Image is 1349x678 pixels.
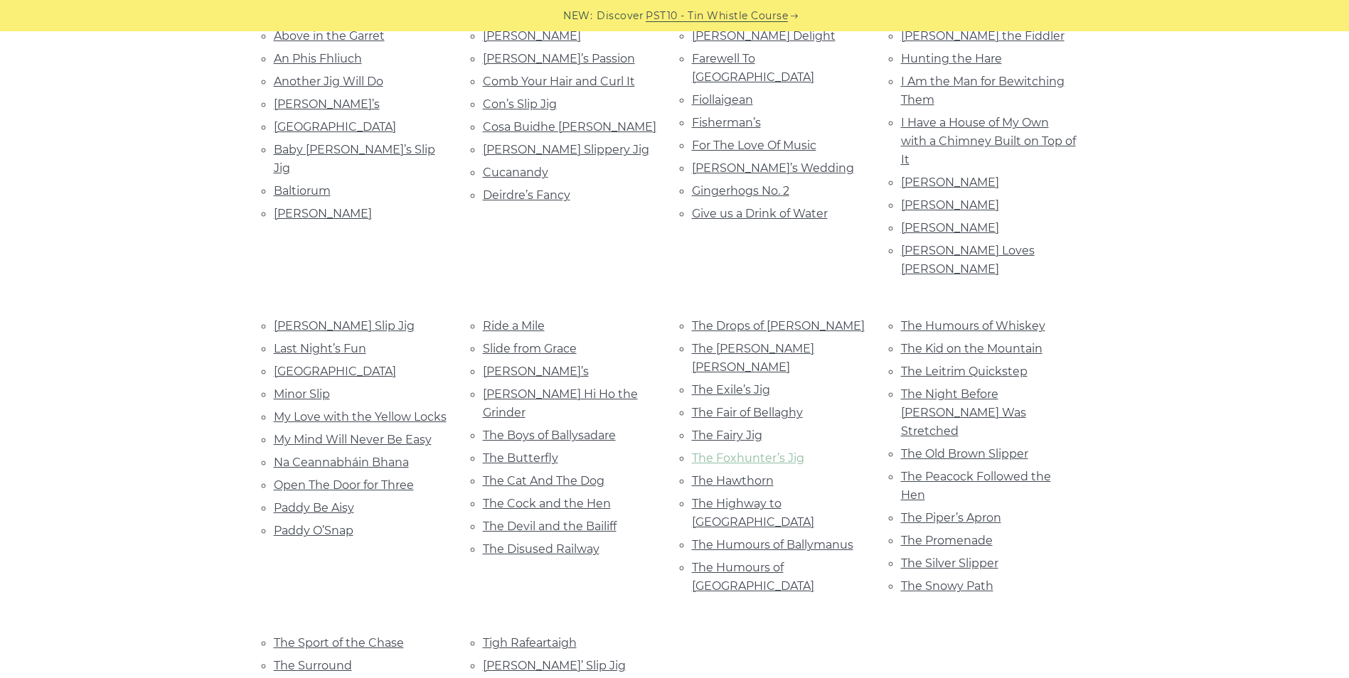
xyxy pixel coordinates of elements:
a: The Humours of Whiskey [901,319,1045,333]
a: The Devil and the Bailiff [483,520,617,533]
a: Baltiorum [274,184,331,198]
a: Slide from Grace [483,342,577,355]
a: The Highway to [GEOGRAPHIC_DATA] [692,497,814,529]
a: The Kid on the Mountain [901,342,1043,355]
a: Give us a Drink of Water [692,207,828,220]
span: NEW: [563,8,592,24]
a: I Have a House of My Own with a Chimney Built on Top of It [901,116,1076,166]
a: PST10 - Tin Whistle Course [646,8,788,24]
a: Na Ceannabháin Bhana [274,456,409,469]
a: [PERSON_NAME] [901,198,999,212]
a: Con’s Slip Jig [483,97,557,111]
a: The Boys of Ballysadare [483,429,616,442]
a: [PERSON_NAME] Loves [PERSON_NAME] [901,244,1035,276]
a: [PERSON_NAME] [901,221,999,235]
a: My Mind Will Never Be Easy [274,433,432,446]
a: [PERSON_NAME] Slippery Jig [483,143,649,156]
a: [PERSON_NAME] [274,207,372,220]
a: The Sport of the Chase [274,636,404,650]
a: Gingerhogs No. 2 [692,184,789,198]
a: The Leitrim Quickstep [901,365,1028,378]
a: Paddy O’Snap [274,524,353,537]
a: [PERSON_NAME]’s [483,365,589,378]
a: Ride a Mile [483,319,545,333]
a: Cucanandy [483,166,548,179]
a: Open The Door for Three [274,478,414,492]
a: Paddy Be Aisy [274,501,354,515]
a: The Hawthorn [692,474,774,488]
a: Farewell To [GEOGRAPHIC_DATA] [692,52,814,84]
a: Last Night’s Fun [274,342,366,355]
a: The Foxhunter’s Jig [692,451,804,465]
a: Comb Your Hair and Curl It [483,75,635,88]
a: [PERSON_NAME] Delight [692,29,836,43]
a: [PERSON_NAME]’s Wedding [692,161,854,175]
a: The Exile’s Jig [692,383,770,397]
a: Deirdre’s Fancy [483,188,570,202]
a: [PERSON_NAME] [901,176,999,189]
a: [PERSON_NAME]’ Slip Jig [483,659,626,672]
a: My Love with the Yellow Locks [274,410,447,424]
a: Above in the Garret [274,29,385,43]
a: The Fair of Bellaghy [692,406,803,419]
a: The Old Brown Slipper [901,447,1028,461]
a: [PERSON_NAME] the Fiddler [901,29,1065,43]
a: [GEOGRAPHIC_DATA] [274,120,396,134]
a: [GEOGRAPHIC_DATA] [274,365,396,378]
a: The Piper’s Apron [901,511,1001,524]
a: [PERSON_NAME] Hi Ho the Grinder [483,387,638,419]
a: The Silver Slipper [901,556,998,570]
a: The Butterfly [483,451,558,465]
a: The Promenade [901,534,993,547]
a: Hunting the Hare [901,52,1002,65]
a: The Cock and the Hen [483,497,611,510]
span: Discover [597,8,644,24]
a: I Am the Man for Bewitching Them [901,75,1065,107]
a: The Humours of [GEOGRAPHIC_DATA] [692,561,814,593]
a: Tigh Rafeartaigh [483,636,577,650]
a: The Snowy Path [901,579,993,593]
a: Baby [PERSON_NAME]’s Slip Jig [274,143,435,175]
a: Minor Slip [274,387,330,401]
a: The Humours of Ballymanus [692,538,853,551]
a: The Drops of [PERSON_NAME] [692,319,865,333]
a: [PERSON_NAME]’s Passion [483,52,635,65]
a: The Fairy Jig [692,429,762,442]
a: The Peacock Followed the Hen [901,470,1051,502]
a: Fisherman’s [692,116,761,129]
a: The Disused Railway [483,542,599,556]
a: The Cat And The Dog [483,474,604,488]
a: The [PERSON_NAME] [PERSON_NAME] [692,342,814,374]
a: Another Jig Will Do [274,75,383,88]
a: For The Love Of Music [692,139,816,152]
a: The Night Before [PERSON_NAME] Was Stretched [901,387,1026,438]
a: [PERSON_NAME] [483,29,581,43]
a: [PERSON_NAME] Slip Jig [274,319,415,333]
a: Fiollaigean [692,93,753,107]
a: Cosa Buidhe [PERSON_NAME] [483,120,656,134]
a: An Phis Fhliuch [274,52,362,65]
a: The Surround [274,659,352,672]
a: [PERSON_NAME]’s [274,97,380,111]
